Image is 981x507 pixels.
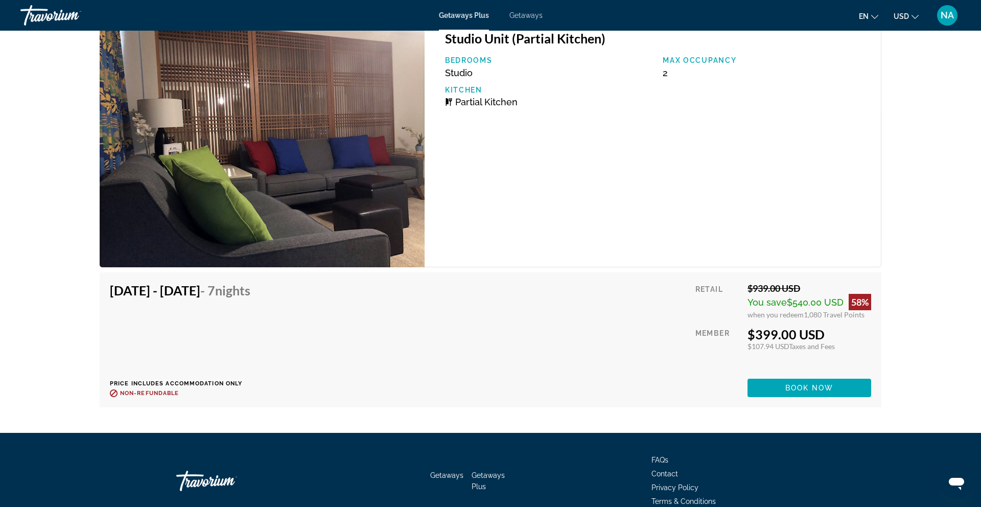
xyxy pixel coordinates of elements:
[748,283,871,294] div: $939.00 USD
[894,12,909,20] span: USD
[789,342,835,351] span: Taxes and Fees
[785,384,834,392] span: Book now
[200,283,250,298] span: - 7
[651,497,716,505] a: Terms & Conditions
[430,471,463,479] a: Getaways
[748,297,787,308] span: You save
[695,283,740,319] div: Retail
[748,327,871,342] div: $399.00 USD
[455,97,518,107] span: Partial Kitchen
[804,310,865,319] span: 1,080 Travel Points
[472,471,505,491] a: Getaways Plus
[859,12,869,20] span: en
[439,11,489,19] a: Getaways Plus
[445,31,871,46] h3: Studio Unit (Partial Kitchen)
[445,86,653,94] p: Kitchen
[120,390,179,397] span: Non-refundable
[100,20,425,267] img: 1297I01X.jpg
[663,67,668,78] span: 2
[110,283,250,298] h4: [DATE] - [DATE]
[849,294,871,310] div: 58%
[176,466,278,496] a: Travorium
[859,9,878,24] button: Change language
[509,11,543,19] a: Getaways
[894,9,919,24] button: Change currency
[651,470,678,478] a: Contact
[787,297,844,308] span: $540.00 USD
[20,2,123,29] a: Travorium
[748,310,804,319] span: when you redeem
[748,342,871,351] div: $107.94 USD
[651,483,698,492] a: Privacy Policy
[941,10,954,20] span: NA
[748,379,871,397] button: Book now
[934,5,961,26] button: User Menu
[651,456,668,464] a: FAQs
[695,327,740,371] div: Member
[215,283,250,298] span: Nights
[663,56,871,64] p: Max Occupancy
[445,67,473,78] span: Studio
[110,380,258,387] p: Price includes accommodation only
[445,56,653,64] p: Bedrooms
[940,466,973,499] iframe: Button to launch messaging window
